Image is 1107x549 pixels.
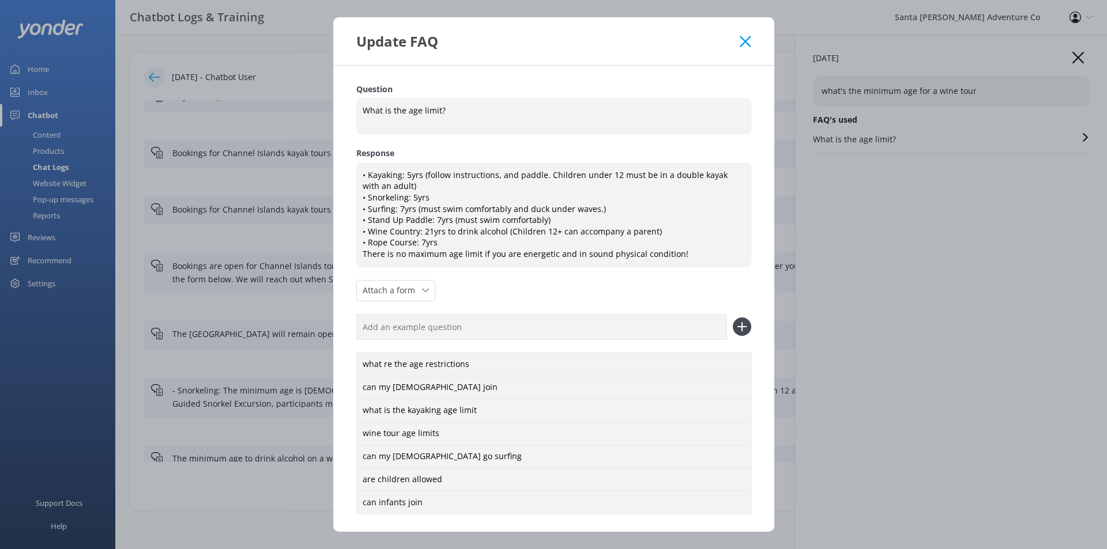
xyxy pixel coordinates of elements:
[356,314,727,340] input: Add an example question
[356,147,751,160] label: Response
[356,491,751,515] div: can infants join
[356,445,751,469] div: can my [DEMOGRAPHIC_DATA] go surfing
[356,353,751,377] div: what re the age restrictions
[356,83,751,96] label: Question
[356,376,751,400] div: can my [DEMOGRAPHIC_DATA] join
[356,468,751,492] div: are children allowed
[363,284,422,297] span: Attach a form
[356,99,751,134] textarea: What is the age limit?
[356,32,740,51] div: Update FAQ
[356,163,751,267] textarea: • Kayaking: 5yrs (follow instructions, and paddle. Children under 12 must be in a double kayak wi...
[356,422,751,446] div: wine tour age limits
[356,399,751,423] div: what is the kayaking age limit
[740,36,751,47] button: Close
